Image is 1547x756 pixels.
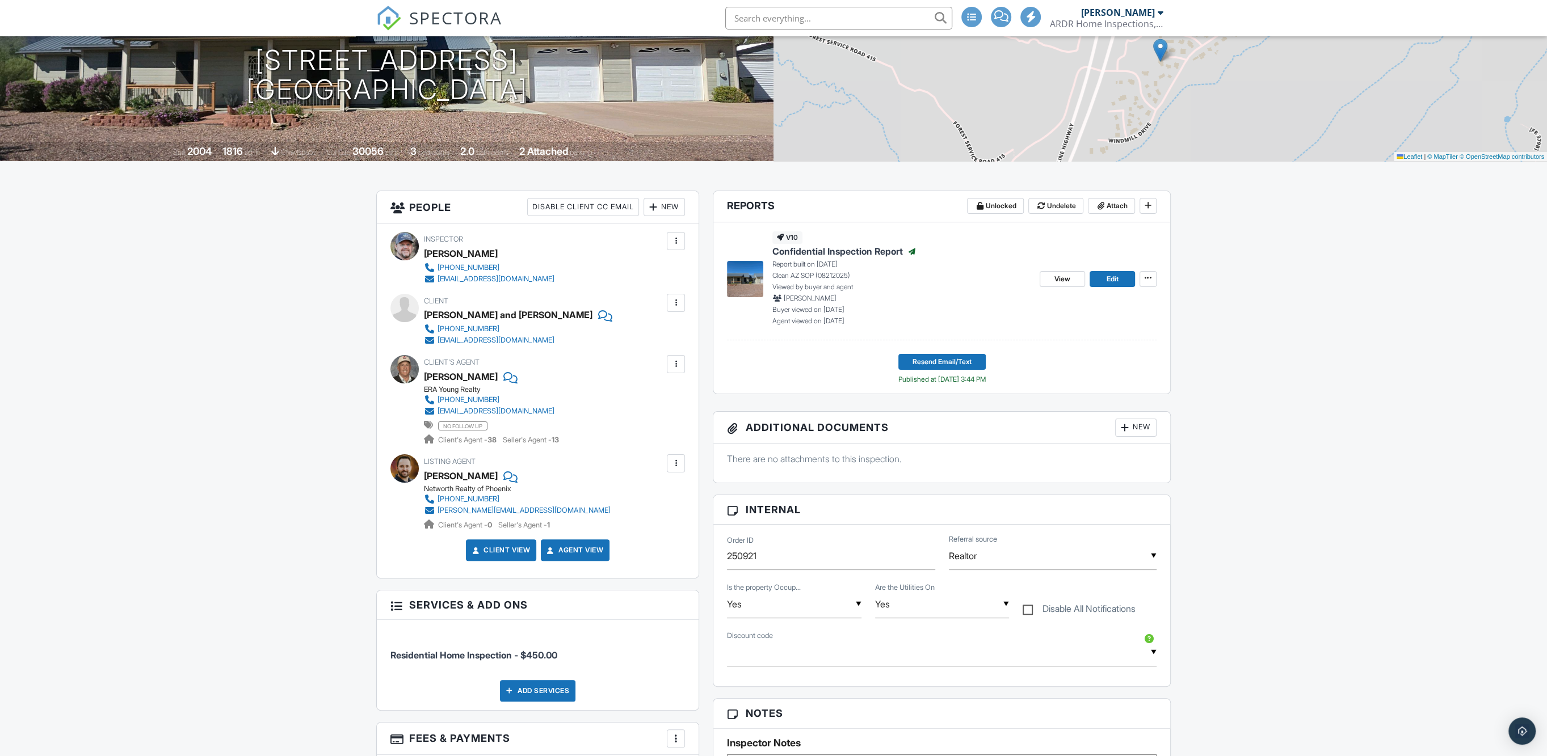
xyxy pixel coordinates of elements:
div: [PERSON_NAME] and [PERSON_NAME] [424,306,592,323]
div: [PERSON_NAME][EMAIL_ADDRESS][DOMAIN_NAME] [438,506,611,515]
div: [EMAIL_ADDRESS][DOMAIN_NAME] [438,407,554,416]
span: Client's Agent [424,358,480,366]
a: Client View [470,544,530,556]
span: Seller's Agent - [498,521,550,529]
div: ARDR Home Inspections, LLC. [1050,18,1163,29]
strong: 1 [547,521,550,529]
p: There are no attachments to this inspection. [727,453,1157,465]
span: Listing Agent [424,457,476,466]
a: © OpenStreetMap contributors [1460,153,1544,160]
img: The Best Home Inspection Software - Spectora [376,6,401,31]
span: parking [570,148,592,157]
span: sq. ft. [245,148,260,157]
span: crawlspace [281,148,316,157]
div: New [1115,419,1157,437]
label: Disable All Notifications [1023,603,1136,618]
div: Open Intercom Messenger [1508,717,1536,745]
a: SPECTORA [376,15,502,39]
label: Referral source [949,534,997,544]
div: [PHONE_NUMBER] [438,495,499,504]
div: [PERSON_NAME] [424,245,498,262]
span: bedrooms [418,148,449,157]
a: Agent View [545,544,603,556]
label: Are the Utilities On [875,582,935,593]
a: [EMAIL_ADDRESS][DOMAIN_NAME] [424,406,554,417]
h3: Fees & Payments [377,723,699,755]
span: Built [173,148,186,157]
span: SPECTORA [409,6,502,29]
a: [EMAIL_ADDRESS][DOMAIN_NAME] [424,273,554,285]
div: [PHONE_NUMBER] [438,263,499,272]
a: [PERSON_NAME] [424,467,498,484]
a: © MapTiler [1427,153,1458,160]
label: Order ID [727,535,754,546]
div: [EMAIL_ADDRESS][DOMAIN_NAME] [438,274,554,284]
div: 3 [410,145,417,157]
a: [PERSON_NAME] [424,368,498,385]
a: [PERSON_NAME][EMAIL_ADDRESS][DOMAIN_NAME] [424,505,611,516]
a: Leaflet [1397,153,1422,160]
span: Client [424,297,448,305]
a: [PHONE_NUMBER] [424,323,603,335]
h5: Inspector Notes [727,737,1157,749]
img: Marker [1153,39,1167,62]
span: Seller's Agent - [503,436,559,444]
div: New [644,198,685,216]
div: Add Services [500,680,575,702]
span: no follow up [438,421,487,430]
div: ERA Young Realty [424,385,564,394]
h3: Notes [713,699,1170,728]
div: 2.0 [460,145,474,157]
div: [PHONE_NUMBER] [438,395,499,404]
li: Service: Residential Home Inspection [390,628,685,670]
label: Is the property Occupied? [727,582,801,593]
strong: 38 [487,436,497,444]
h1: [STREET_ADDRESS] [GEOGRAPHIC_DATA] [246,45,528,105]
h3: Services & Add ons [377,590,699,620]
div: 2 Attached [519,145,568,157]
span: sq.ft. [385,148,400,157]
div: [EMAIL_ADDRESS][DOMAIN_NAME] [438,336,554,345]
span: Residential Home Inspection - $450.00 [390,649,557,661]
div: 1816 [222,145,243,157]
a: [EMAIL_ADDRESS][DOMAIN_NAME] [424,335,603,346]
a: [PHONE_NUMBER] [424,262,554,273]
div: [PERSON_NAME] [1081,7,1155,18]
div: 30056 [352,145,384,157]
div: [PHONE_NUMBER] [438,324,499,333]
span: | [1424,153,1426,160]
span: Client's Agent - [438,436,498,444]
strong: 13 [552,436,559,444]
div: Networth Realty of Phoenix [424,484,620,493]
span: Lot Size [327,148,351,157]
h3: Additional Documents [713,412,1170,444]
div: 2004 [187,145,212,157]
a: [PHONE_NUMBER] [424,394,554,406]
a: [PHONE_NUMBER] [424,493,611,505]
div: Disable Client CC Email [527,198,639,216]
strong: 0 [487,521,492,529]
label: Discount code [727,631,773,641]
input: Search everything... [725,7,952,29]
span: bathrooms [476,148,508,157]
h3: People [377,191,699,223]
h3: Internal [713,495,1170,525]
span: Client's Agent - [438,521,494,529]
span: Inspector [424,235,463,243]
